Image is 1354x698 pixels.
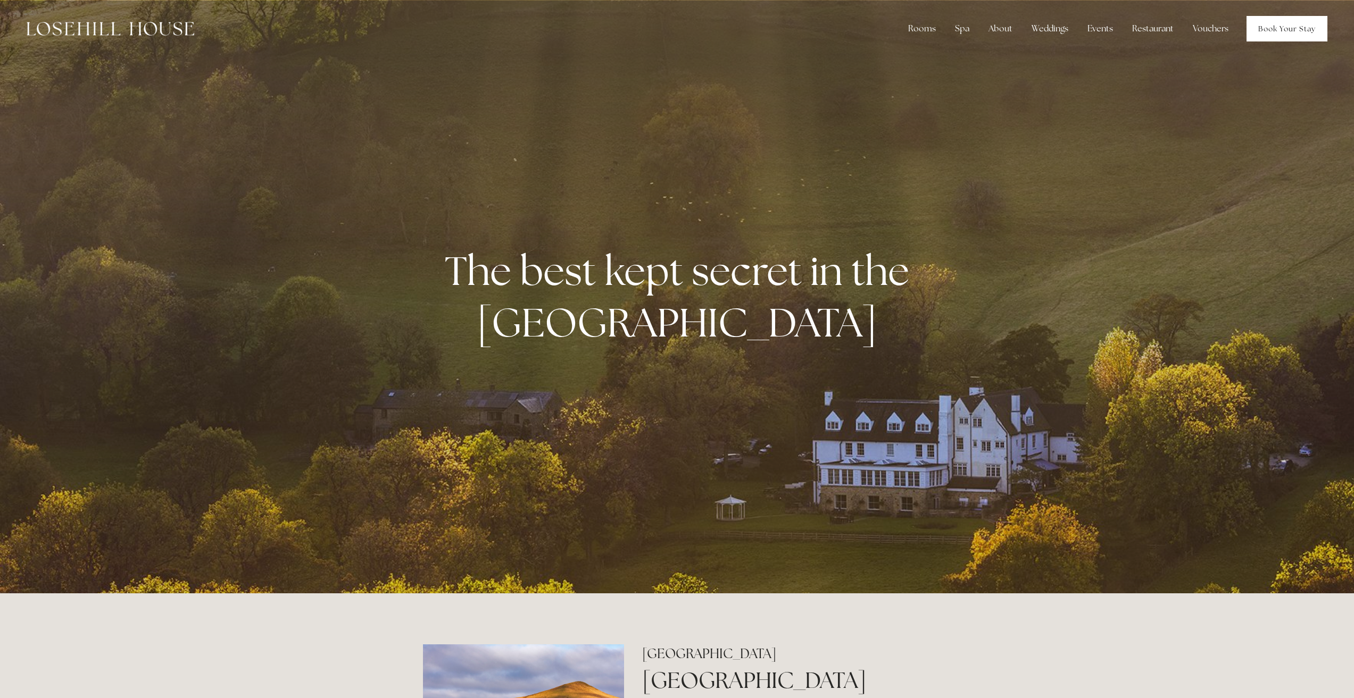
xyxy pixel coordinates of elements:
div: Spa [946,18,978,39]
h1: [GEOGRAPHIC_DATA] [642,665,931,696]
img: Losehill House [27,22,194,36]
div: Events [1079,18,1122,39]
a: Vouchers [1184,18,1237,39]
a: Book Your Stay [1247,16,1327,41]
div: Restaurant [1124,18,1182,39]
strong: The best kept secret in the [GEOGRAPHIC_DATA] [445,245,918,349]
div: Rooms [900,18,944,39]
h2: [GEOGRAPHIC_DATA] [642,644,931,663]
div: Weddings [1023,18,1077,39]
div: About [980,18,1021,39]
